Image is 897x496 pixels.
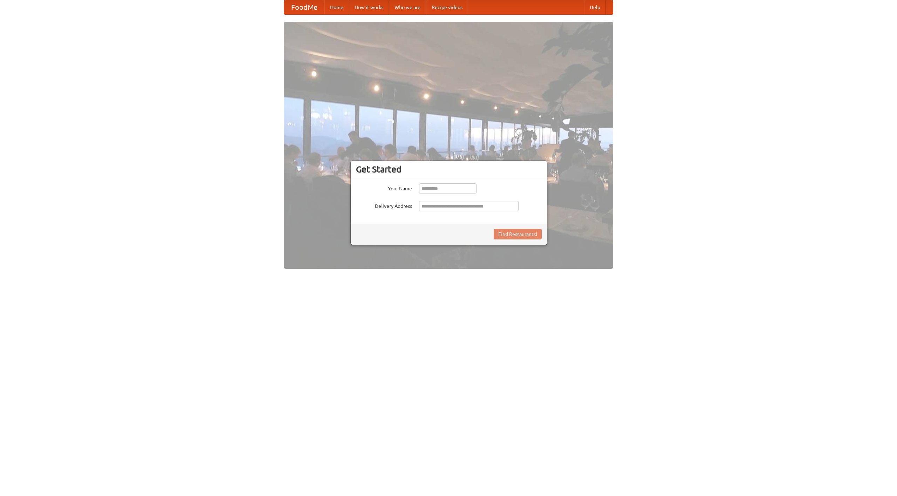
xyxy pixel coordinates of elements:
a: Recipe videos [426,0,468,14]
a: Who we are [389,0,426,14]
a: Home [324,0,349,14]
label: Delivery Address [356,201,412,210]
h3: Get Started [356,164,542,175]
a: Help [584,0,606,14]
button: Find Restaurants! [494,229,542,239]
a: FoodMe [284,0,324,14]
label: Your Name [356,183,412,192]
a: How it works [349,0,389,14]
